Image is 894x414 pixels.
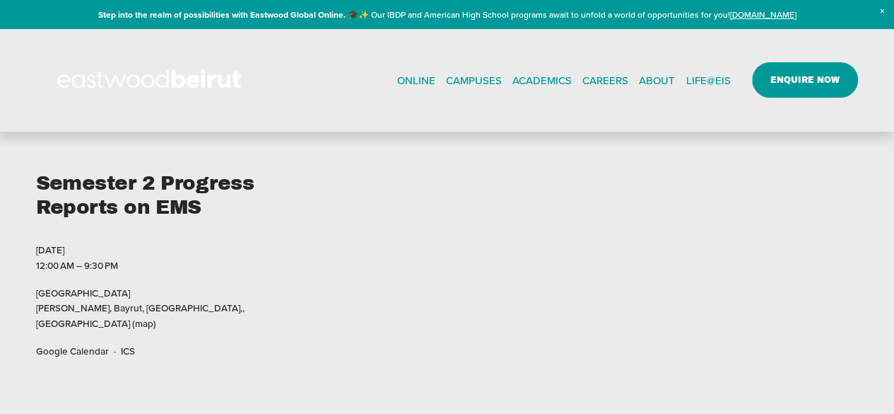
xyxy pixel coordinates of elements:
a: ENQUIRE NOW [752,62,859,98]
a: ICS [121,344,135,358]
a: folder dropdown [686,69,730,91]
span: [PERSON_NAME] [36,301,114,315]
a: (map) [132,316,156,330]
a: folder dropdown [512,69,572,91]
span: ABOUT [639,71,675,90]
a: Google Calendar [36,344,109,358]
time: 9:30 PM [84,258,118,272]
span: [GEOGRAPHIC_DATA] [36,286,283,301]
img: EastwoodIS Global Site [36,44,266,116]
h1: Semester 2 Progress Reports on EMS [36,171,283,219]
span: CAMPUSES [446,71,502,90]
span: LIFE@EIS [686,71,730,90]
time: 12:00 AM [36,258,74,272]
span: Bayrut, [GEOGRAPHIC_DATA], [114,301,245,315]
a: ONLINE [396,69,435,91]
span: ACADEMICS [512,71,572,90]
a: [DOMAIN_NAME] [730,8,796,21]
a: CAREERS [582,69,628,91]
a: folder dropdown [446,69,502,91]
span: [GEOGRAPHIC_DATA] [36,316,130,330]
a: folder dropdown [639,69,675,91]
time: [DATE] [36,243,64,257]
